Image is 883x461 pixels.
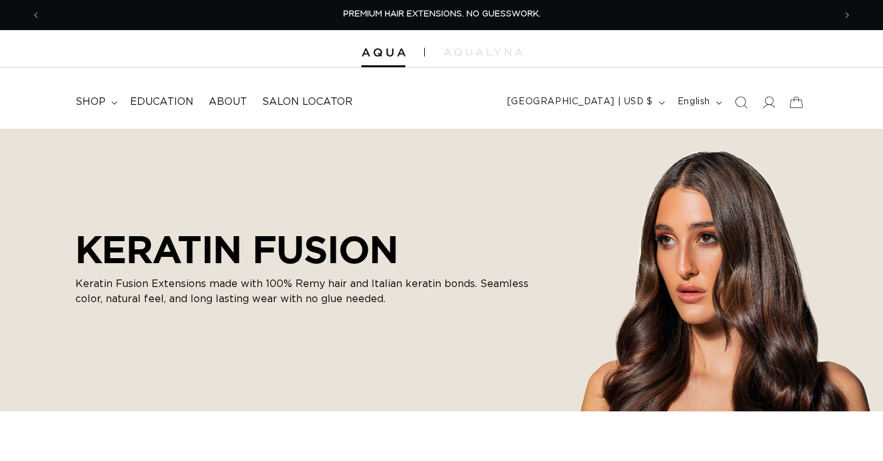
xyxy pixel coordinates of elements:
[677,95,710,109] span: English
[444,48,522,56] img: aqualyna.com
[130,95,194,109] span: Education
[833,3,861,27] button: Next announcement
[123,88,201,116] a: Education
[209,95,247,109] span: About
[507,95,653,109] span: [GEOGRAPHIC_DATA] | USD $
[670,90,727,114] button: English
[75,95,106,109] span: shop
[727,89,755,116] summary: Search
[262,95,353,109] span: Salon Locator
[343,10,540,18] span: PREMIUM HAIR EXTENSIONS. NO GUESSWORK.
[500,90,670,114] button: [GEOGRAPHIC_DATA] | USD $
[75,276,553,306] p: Keratin Fusion Extensions made with 100% Remy hair and Italian keratin bonds. Seamless color, nat...
[201,88,255,116] a: About
[75,227,553,271] h2: KERATIN FUSION
[68,88,123,116] summary: shop
[22,3,50,27] button: Previous announcement
[255,88,360,116] a: Salon Locator
[361,48,405,57] img: Aqua Hair Extensions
